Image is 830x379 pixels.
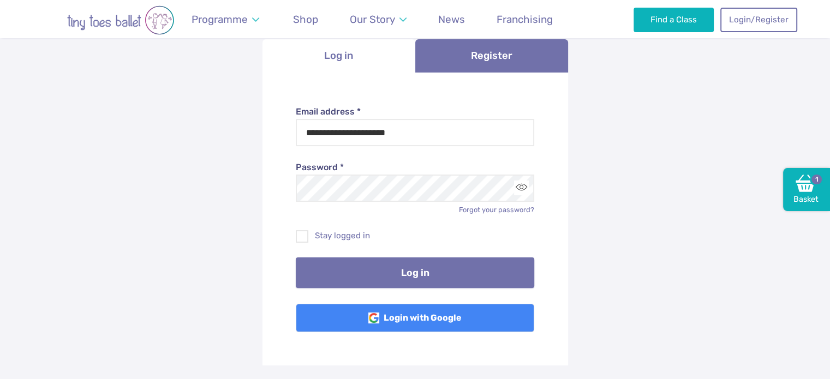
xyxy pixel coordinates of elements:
a: Basket1 [783,168,830,212]
a: Franchising [492,7,558,32]
a: News [433,7,470,32]
a: Login with Google [296,304,534,332]
span: Franchising [497,13,553,26]
span: Our Story [350,13,395,26]
button: Toggle password visibility [514,181,529,195]
span: 1 [810,173,823,186]
img: Google Logo [368,312,379,323]
a: Register [415,39,568,73]
label: Stay logged in [296,230,534,242]
a: Login/Register [720,8,797,32]
a: Forgot your password? [459,206,534,214]
span: Programme [192,13,248,26]
a: Shop [288,7,324,32]
span: Shop [293,13,318,26]
div: Log in [262,73,568,366]
a: Our Story [344,7,411,32]
span: News [438,13,465,26]
label: Email address * [296,106,534,118]
a: Find a Class [634,8,714,32]
img: tiny toes ballet [33,5,208,35]
button: Log in [296,257,534,288]
a: Programme [187,7,265,32]
label: Password * [296,161,534,173]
